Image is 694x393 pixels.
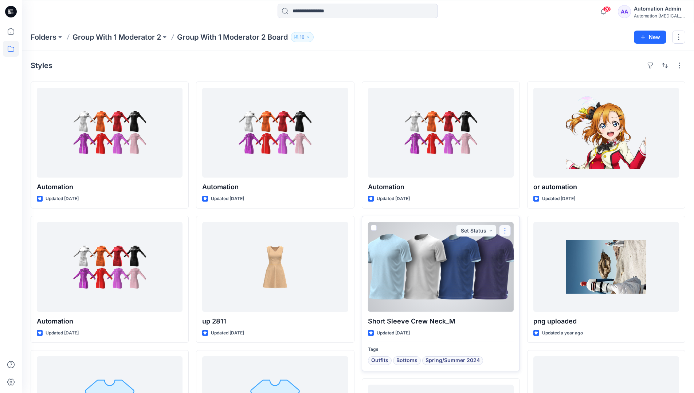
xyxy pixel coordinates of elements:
[72,32,161,42] a: Group With 1 Moderator 2
[396,356,417,365] span: Bottoms
[37,222,183,312] a: Automation
[211,195,244,203] p: Updated [DATE]
[426,356,480,365] span: Spring/Summer 2024
[533,222,679,312] a: png uploaded
[634,31,666,44] button: New
[634,13,685,19] div: Automation [MEDICAL_DATA]...
[202,182,348,192] p: Automation
[533,316,679,326] p: png uploaded
[368,182,514,192] p: Automation
[634,4,685,13] div: Automation Admin
[202,316,348,326] p: up 2811
[177,32,288,42] p: Group With 1 Moderator 2 Board
[368,316,514,326] p: Short Sleeve Crew Neck_M
[368,222,514,312] a: Short Sleeve Crew Neck_M
[37,88,183,178] a: Automation
[202,222,348,312] a: up 2811
[37,316,183,326] p: Automation
[291,32,314,42] button: 10
[618,5,631,18] div: AA
[603,6,611,12] span: 20
[31,61,52,70] h4: Styles
[542,329,583,337] p: Updated a year ago
[368,88,514,178] a: Automation
[533,88,679,178] a: or automation
[542,195,575,203] p: Updated [DATE]
[37,182,183,192] p: Automation
[31,32,56,42] a: Folders
[377,329,410,337] p: Updated [DATE]
[371,356,388,365] span: Outfits
[300,33,305,41] p: 10
[377,195,410,203] p: Updated [DATE]
[46,195,79,203] p: Updated [DATE]
[211,329,244,337] p: Updated [DATE]
[46,329,79,337] p: Updated [DATE]
[368,346,514,353] p: Tags
[202,88,348,178] a: Automation
[533,182,679,192] p: or automation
